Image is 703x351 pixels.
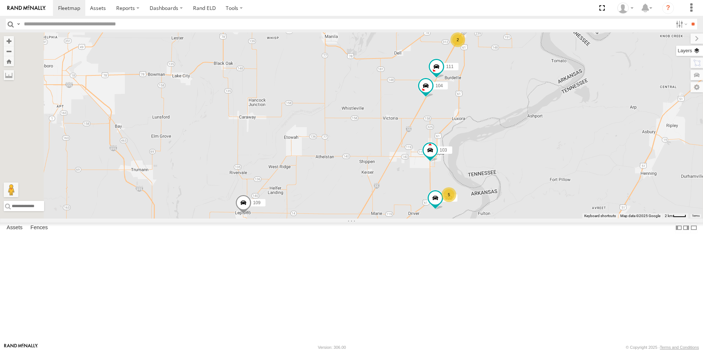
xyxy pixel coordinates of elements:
[626,345,699,350] div: © Copyright 2025 -
[620,214,660,218] span: Map data ©2025 Google
[446,64,453,69] span: 111
[4,56,14,66] button: Zoom Home
[692,214,700,217] a: Terms (opens in new tab)
[584,213,616,219] button: Keyboard shortcuts
[690,82,703,92] label: Map Settings
[450,32,465,47] div: 2
[435,83,443,88] span: 104
[4,46,14,56] button: Zoom out
[690,223,697,233] label: Hide Summary Table
[4,70,14,80] label: Measure
[4,36,14,46] button: Zoom in
[675,223,682,233] label: Dock Summary Table to the Left
[318,345,346,350] div: Version: 306.00
[442,187,456,202] div: 5
[4,344,38,351] a: Visit our Website
[660,345,699,350] a: Terms and Conditions
[27,223,51,233] label: Fences
[15,19,21,29] label: Search Query
[440,148,447,153] span: 103
[673,19,689,29] label: Search Filter Options
[663,213,688,219] button: Map Scale: 2 km per 32 pixels
[665,214,673,218] span: 2 km
[3,223,26,233] label: Assets
[253,200,260,205] span: 109
[7,6,46,11] img: rand-logo.svg
[662,2,674,14] i: ?
[4,182,18,197] button: Drag Pegman onto the map to open Street View
[682,223,690,233] label: Dock Summary Table to the Right
[615,3,636,14] div: Craig King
